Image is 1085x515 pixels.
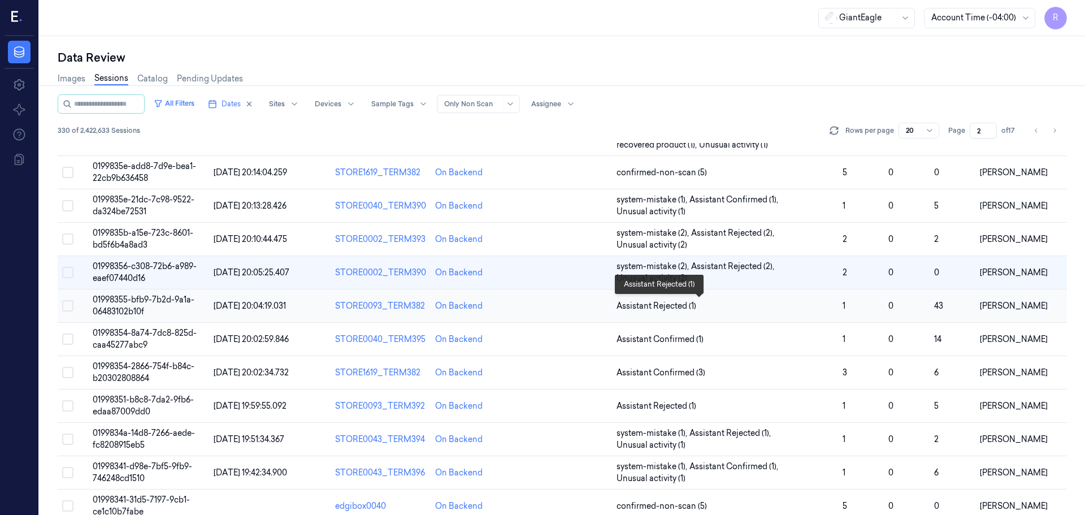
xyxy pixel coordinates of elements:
[980,201,1048,211] span: [PERSON_NAME]
[335,200,426,212] div: STORE0040_TERM390
[617,206,685,218] span: Unusual activity (1)
[335,500,426,512] div: edgibox0040
[843,401,845,411] span: 1
[934,234,939,244] span: 2
[689,427,773,439] span: Assistant Rejected (1) ,
[62,334,73,345] button: Select row
[435,400,483,412] div: On Backend
[435,500,483,512] div: On Backend
[843,167,847,178] span: 5
[617,261,691,272] span: system-mistake (2) ,
[617,461,689,473] span: system-mistake (1) ,
[335,434,426,445] div: STORE0043_TERM394
[843,367,847,378] span: 3
[1001,125,1019,136] span: of 17
[214,334,289,344] span: [DATE] 20:02:59.846
[617,400,696,412] span: Assistant Rejected (1)
[934,501,939,511] span: 0
[934,267,939,278] span: 0
[93,395,194,417] span: 01998351-b8c8-7da2-9fb6-edaa87009dd0
[934,367,939,378] span: 6
[93,428,195,450] span: 0199834a-14d8-7266-aede-fc8208915eb5
[214,468,287,478] span: [DATE] 19:42:34.900
[689,194,780,206] span: Assistant Confirmed (1) ,
[617,473,685,484] span: Unusual activity (1)
[435,267,483,279] div: On Backend
[934,401,939,411] span: 5
[617,239,687,251] span: Unusual activity (2)
[214,167,287,178] span: [DATE] 20:14:04.259
[888,234,893,244] span: 0
[617,272,687,284] span: Unusual activity (2)
[617,439,685,451] span: Unusual activity (1)
[888,167,893,178] span: 0
[222,99,241,109] span: Dates
[888,501,893,511] span: 0
[435,367,483,379] div: On Backend
[934,167,939,178] span: 0
[843,267,847,278] span: 2
[93,361,194,383] span: 01998354-2866-754f-b84c-b20302808864
[93,261,197,283] span: 01998356-c308-72b6-a989-eaef07440d16
[94,72,128,85] a: Sessions
[137,73,168,85] a: Catalog
[888,367,893,378] span: 0
[62,233,73,245] button: Select row
[62,200,73,211] button: Select row
[980,167,1048,178] span: [PERSON_NAME]
[617,334,704,345] span: Assistant Confirmed (1)
[843,334,845,344] span: 1
[335,233,426,245] div: STORE0002_TERM393
[888,201,893,211] span: 0
[93,228,193,250] span: 0199835b-a15e-723c-8601-bd5f6b4a8ad3
[689,461,780,473] span: Assistant Confirmed (1) ,
[214,401,287,411] span: [DATE] 19:59:55.092
[699,139,768,151] span: Unusual activity (1)
[617,500,707,512] span: confirmed-non-scan (5)
[58,125,140,136] span: 330 of 2,422,633 Sessions
[93,122,195,144] span: 01998361-d725-76ba-aa65-151d2b25d390
[435,434,483,445] div: On Backend
[888,468,893,478] span: 0
[58,50,1067,66] div: Data Review
[934,301,943,311] span: 43
[435,467,483,479] div: On Backend
[214,367,289,378] span: [DATE] 20:02:34.732
[888,334,893,344] span: 0
[980,468,1048,478] span: [PERSON_NAME]
[980,334,1048,344] span: [PERSON_NAME]
[948,125,965,136] span: Page
[980,267,1048,278] span: [PERSON_NAME]
[177,73,243,85] a: Pending Updates
[335,467,426,479] div: STORE0043_TERM396
[1044,7,1067,29] button: R
[93,328,197,350] span: 01998354-8a74-7dc8-825d-caa45277abc9
[335,167,426,179] div: STORE1619_TERM382
[617,300,696,312] span: Assistant Rejected (1)
[888,301,893,311] span: 0
[435,300,483,312] div: On Backend
[149,94,199,112] button: All Filters
[62,434,73,445] button: Select row
[843,468,845,478] span: 1
[214,234,287,244] span: [DATE] 20:10:44.475
[617,139,699,151] span: recovered product (1) ,
[435,200,483,212] div: On Backend
[617,194,689,206] span: system-mistake (1) ,
[214,267,289,278] span: [DATE] 20:05:25.407
[617,427,689,439] span: system-mistake (1) ,
[1028,123,1044,139] button: Go to previous page
[62,500,73,512] button: Select row
[980,401,1048,411] span: [PERSON_NAME]
[62,467,73,478] button: Select row
[435,233,483,245] div: On Backend
[435,334,483,345] div: On Backend
[843,301,845,311] span: 1
[1047,123,1062,139] button: Go to next page
[843,234,847,244] span: 2
[58,73,85,85] a: Images
[617,167,707,179] span: confirmed-non-scan (5)
[845,125,894,136] p: Rows per page
[214,434,284,444] span: [DATE] 19:51:34.367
